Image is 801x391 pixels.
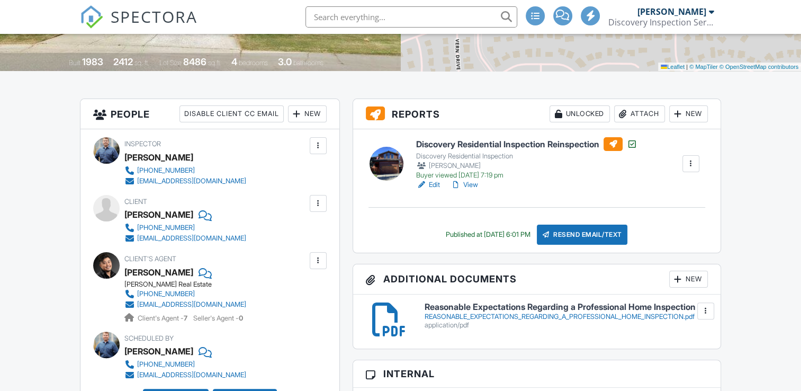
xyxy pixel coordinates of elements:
[416,180,440,190] a: Edit
[124,233,246,244] a: [EMAIL_ADDRESS][DOMAIN_NAME]
[124,207,193,223] div: [PERSON_NAME]
[69,59,80,67] span: Built
[353,360,721,388] h3: Internal
[669,105,708,122] div: New
[669,271,708,288] div: New
[134,59,149,67] span: sq. ft.
[305,6,517,28] input: Search everything...
[183,56,206,67] div: 8486
[550,105,610,122] div: Unlocked
[608,17,714,28] div: Discovery Inspection Services
[111,5,197,28] span: SPECTORA
[124,198,147,206] span: Client
[239,314,243,322] strong: 0
[661,64,685,70] a: Leaflet
[689,64,718,70] a: © MapTiler
[231,56,237,67] div: 4
[137,371,246,379] div: [EMAIL_ADDRESS][DOMAIN_NAME]
[184,314,187,322] strong: 7
[193,314,243,322] span: Seller's Agent -
[446,230,530,239] div: Published at [DATE] 6:01 PM
[137,234,246,243] div: [EMAIL_ADDRESS][DOMAIN_NAME]
[416,152,637,161] div: Discovery Residential Inspection
[353,264,721,295] h3: Additional Documents
[425,321,707,330] div: application/pdf
[124,165,246,176] a: [PHONE_NUMBER]
[124,334,174,342] span: Scheduled By
[137,300,246,309] div: [EMAIL_ADDRESS][DOMAIN_NAME]
[425,303,707,330] a: Reasonable Expectations Regarding a Professional Home Inspection REASONABLE_EXPECTATIONS_REGARDIN...
[293,59,323,67] span: bathrooms
[159,59,182,67] span: Lot Size
[124,370,246,380] a: [EMAIL_ADDRESS][DOMAIN_NAME]
[208,59,221,67] span: sq.ft.
[80,14,197,37] a: SPECTORA
[80,5,103,29] img: The Best Home Inspection Software - Spectora
[124,280,255,289] div: [PERSON_NAME] Real Estate
[137,166,195,175] div: [PHONE_NUMBER]
[124,299,246,310] a: [EMAIL_ADDRESS][DOMAIN_NAME]
[416,137,637,151] h6: Discovery Residential Inspection Reinspection
[425,313,707,321] div: REASONABLE_EXPECTATIONS_REGARDING_A_PROFESSIONAL_HOME_INSPECTION.pdf
[416,137,637,180] a: Discovery Residential Inspection Reinspection Discovery Residential Inspection [PERSON_NAME] Buye...
[451,180,478,190] a: View
[137,177,246,185] div: [EMAIL_ADDRESS][DOMAIN_NAME]
[124,264,193,280] a: [PERSON_NAME]
[353,99,721,129] h3: Reports
[686,64,688,70] span: |
[82,56,103,67] div: 1983
[124,343,193,359] div: [PERSON_NAME]
[80,99,339,129] h3: People
[124,289,246,299] a: [PHONE_NUMBER]
[614,105,665,122] div: Attach
[137,360,195,369] div: [PHONE_NUMBER]
[124,223,246,233] a: [PHONE_NUMBER]
[124,176,246,186] a: [EMAIL_ADDRESS][DOMAIN_NAME]
[113,56,133,67] div: 2412
[138,314,189,322] span: Client's Agent -
[124,149,193,165] div: [PERSON_NAME]
[124,140,161,148] span: Inspector
[416,171,637,180] div: Buyer viewed [DATE] 7:19 pm
[637,6,706,17] div: [PERSON_NAME]
[179,105,284,122] div: Disable Client CC Email
[137,224,195,232] div: [PHONE_NUMBER]
[239,59,268,67] span: bedrooms
[124,359,246,370] a: [PHONE_NUMBER]
[124,255,176,263] span: Client's Agent
[416,161,637,171] div: [PERSON_NAME]
[137,290,195,298] div: [PHONE_NUMBER]
[425,303,707,312] h6: Reasonable Expectations Regarding a Professional Home Inspection
[537,225,628,245] div: Resend Email/Text
[719,64,798,70] a: © OpenStreetMap contributors
[278,56,292,67] div: 3.0
[288,105,327,122] div: New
